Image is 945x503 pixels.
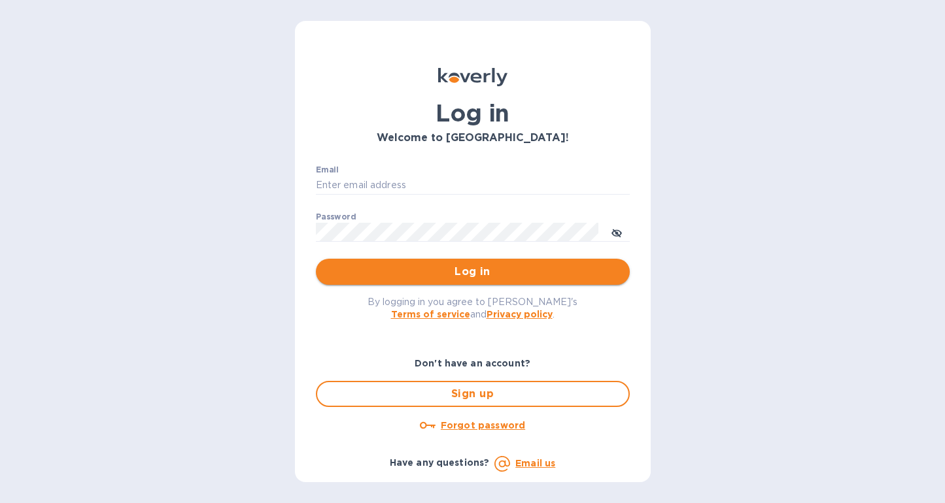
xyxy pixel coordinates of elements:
[441,420,525,430] u: Forgot password
[316,176,630,195] input: Enter email address
[316,213,356,221] label: Password
[391,309,470,319] a: Terms of service
[316,166,339,174] label: Email
[604,219,630,245] button: toggle password visibility
[515,458,555,468] a: Email us
[316,132,630,144] h3: Welcome to [GEOGRAPHIC_DATA]!
[415,358,530,368] b: Don't have an account?
[438,68,507,86] img: Koverly
[368,297,577,319] span: By logging in you agree to [PERSON_NAME]'s and .
[316,99,630,127] h1: Log in
[316,259,630,285] button: Log in
[328,386,618,402] span: Sign up
[390,457,490,468] b: Have any questions?
[316,381,630,407] button: Sign up
[326,264,619,280] span: Log in
[487,309,553,319] a: Privacy policy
